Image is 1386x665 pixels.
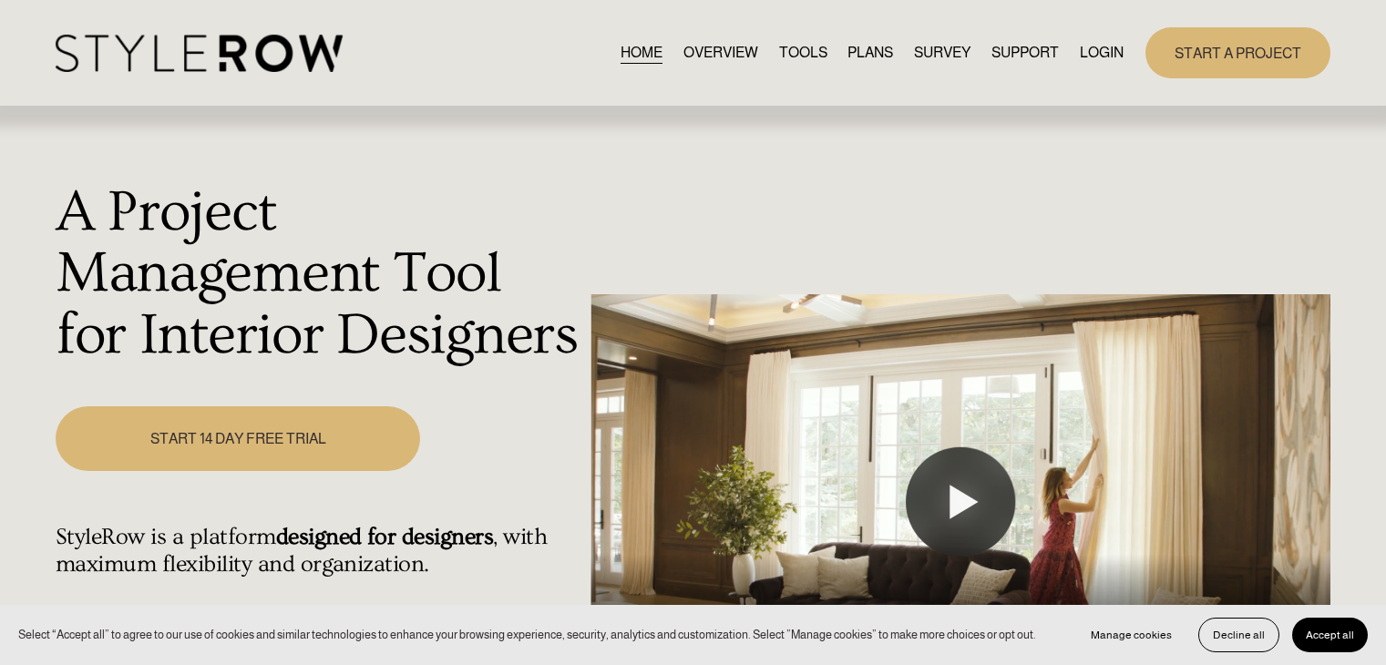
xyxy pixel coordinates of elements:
a: START A PROJECT [1145,27,1330,77]
span: Decline all [1213,629,1265,641]
button: Decline all [1198,618,1279,652]
img: StyleRow [56,35,343,72]
strong: designed for designers [276,524,494,550]
a: HOME [621,40,662,65]
h1: A Project Management Tool for Interior Designers [56,182,581,367]
a: PLANS [847,40,893,65]
span: Manage cookies [1091,629,1172,641]
a: folder dropdown [991,40,1059,65]
a: TOOLS [779,40,827,65]
h4: StyleRow is a platform , with maximum flexibility and organization. [56,524,581,578]
button: Accept all [1292,618,1368,652]
p: Select “Accept all” to agree to our use of cookies and similar technologies to enhance your brows... [18,626,1036,643]
button: Play [906,447,1015,557]
span: Accept all [1306,629,1354,641]
span: SUPPORT [991,42,1059,64]
a: LOGIN [1080,40,1124,65]
a: OVERVIEW [683,40,758,65]
a: START 14 DAY FREE TRIAL [56,406,420,471]
button: Manage cookies [1077,618,1186,652]
a: SURVEY [914,40,970,65]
